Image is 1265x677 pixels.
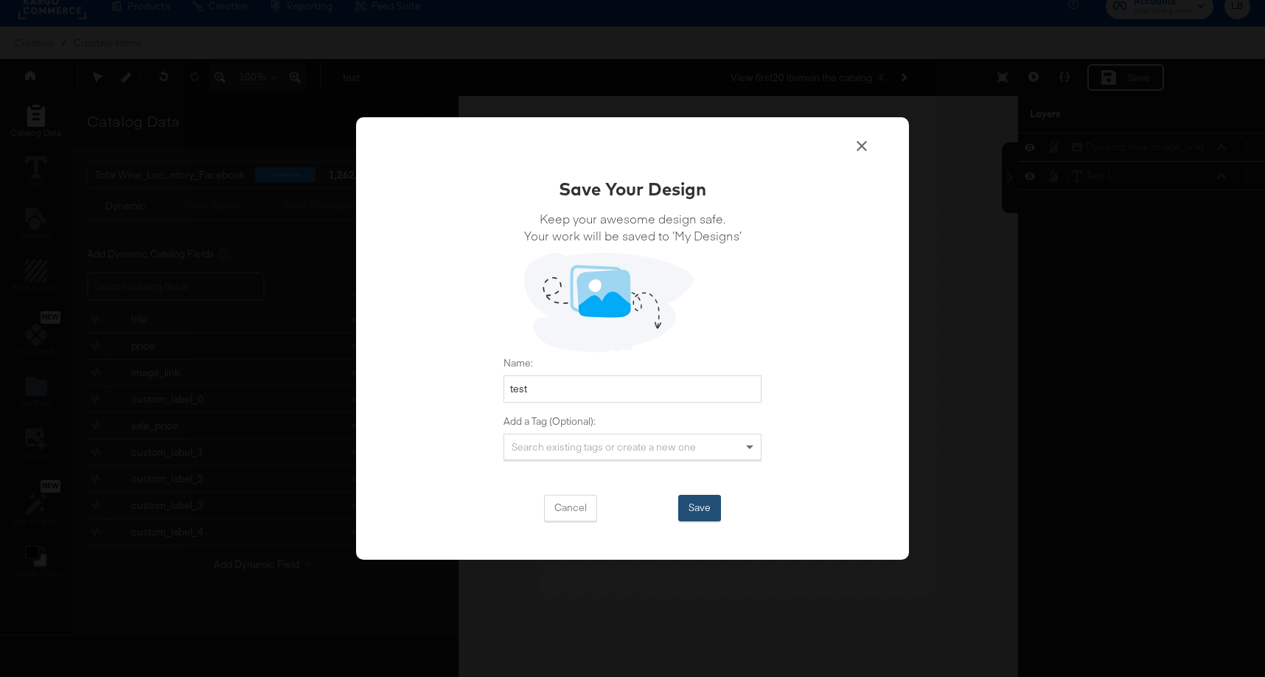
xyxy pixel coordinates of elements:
label: Add a Tag (Optional): [503,414,762,428]
button: Cancel [544,495,597,521]
div: Save Your Design [559,176,706,201]
div: Search existing tags or create a new one [504,434,761,459]
span: Keep your awesome design safe. [524,210,742,227]
button: Save [678,495,721,521]
label: Name: [503,356,762,370]
span: Your work will be saved to ‘My Designs’ [524,227,742,244]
